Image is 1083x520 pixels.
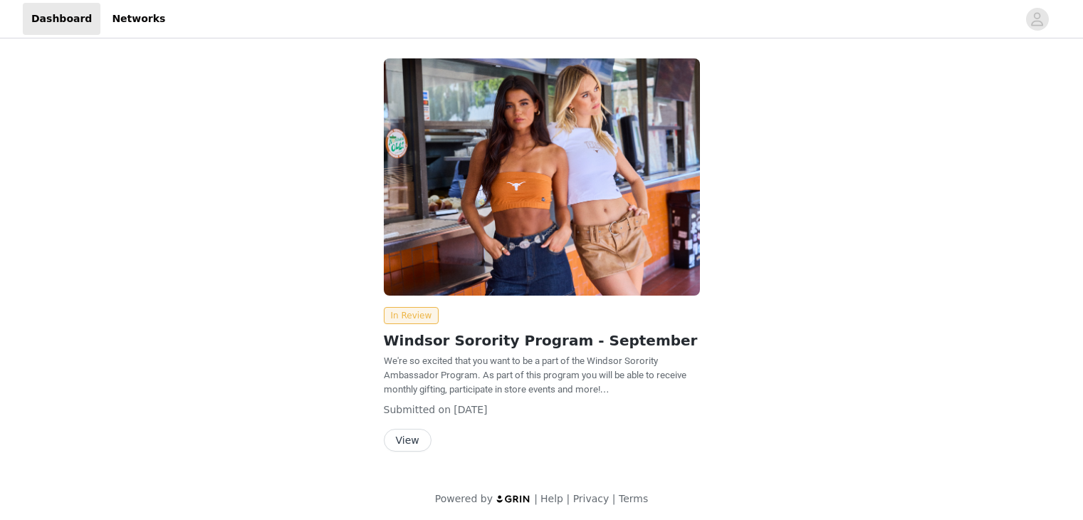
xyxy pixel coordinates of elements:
span: | [612,493,616,504]
button: View [384,429,431,452]
span: Powered by [435,493,493,504]
span: | [566,493,570,504]
span: Submitted on [384,404,451,415]
a: Privacy [573,493,609,504]
a: Dashboard [23,3,100,35]
span: | [534,493,538,504]
img: Windsor [384,58,700,296]
span: We're so excited that you want to be a part of the Windsor Sorority Ambassador Program. As part o... [384,355,686,395]
img: logo [496,494,531,504]
a: View [384,435,431,446]
a: Help [540,493,563,504]
a: Terms [619,493,648,504]
h2: Windsor Sorority Program - September [384,330,700,351]
span: [DATE] [454,404,487,415]
span: In Review [384,307,439,324]
div: avatar [1030,8,1044,31]
a: Networks [103,3,174,35]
